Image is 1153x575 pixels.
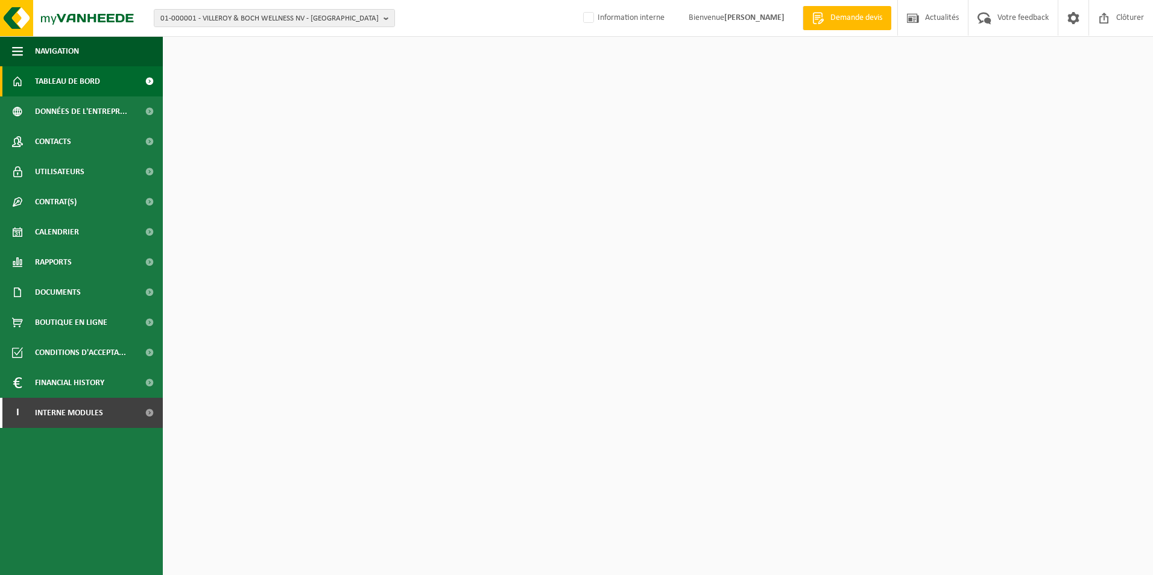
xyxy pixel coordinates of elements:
[35,217,79,247] span: Calendrier
[581,9,665,27] label: Information interne
[160,10,379,28] span: 01-000001 - VILLEROY & BOCH WELLNESS NV - [GEOGRAPHIC_DATA]
[35,127,71,157] span: Contacts
[35,187,77,217] span: Contrat(s)
[724,13,785,22] strong: [PERSON_NAME]
[827,12,885,24] span: Demande devis
[35,398,103,428] span: Interne modules
[803,6,891,30] a: Demande devis
[12,398,23,428] span: I
[35,96,127,127] span: Données de l'entrepr...
[154,9,395,27] button: 01-000001 - VILLEROY & BOCH WELLNESS NV - [GEOGRAPHIC_DATA]
[35,338,126,368] span: Conditions d'accepta...
[35,66,100,96] span: Tableau de bord
[35,307,107,338] span: Boutique en ligne
[35,157,84,187] span: Utilisateurs
[35,277,81,307] span: Documents
[35,36,79,66] span: Navigation
[35,247,72,277] span: Rapports
[35,368,104,398] span: Financial History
